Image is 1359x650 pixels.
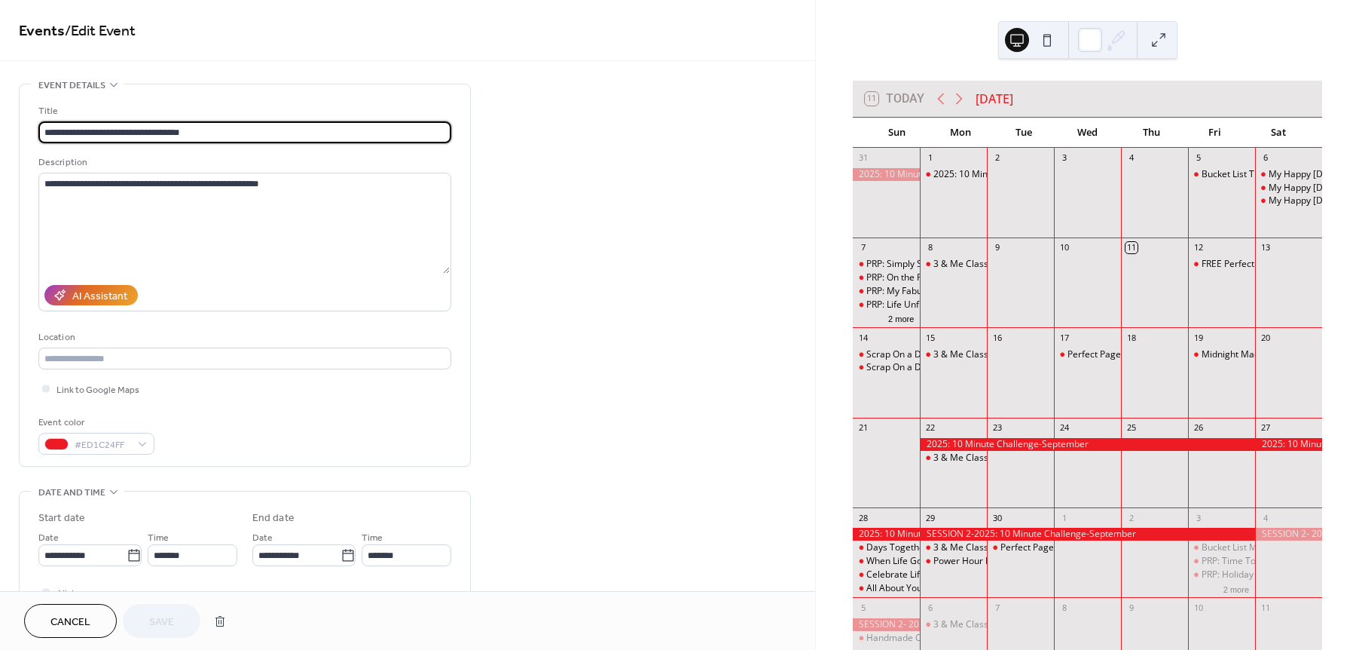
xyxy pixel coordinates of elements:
div: Power Hour PLUS Class: Fall Fun [933,555,1068,568]
div: PRP: Simply Summer [866,258,953,271]
div: SESSION 2- 2025: 10 Minute Challenge-September [1255,528,1322,541]
div: 10 [1193,602,1204,613]
div: PRP: Holiday Happenings [1188,569,1255,581]
div: PRP: Life Unfiltered [853,299,920,311]
div: 11 [1125,242,1137,253]
div: 25 [1125,422,1137,434]
div: Perfect Pages RE-Imagined Class 1 [1054,348,1121,361]
button: 2 more [882,311,920,324]
div: 16 [991,332,1003,343]
div: When Life Goes Wrong Class [853,555,920,568]
div: 19 [1193,332,1204,343]
div: 3 & Me Class Club [920,618,987,631]
div: 3 & Me Class Club [933,541,1009,554]
span: Date [252,530,273,546]
div: Power Hour PLUS Class: Fall Fun [920,555,987,568]
div: 18 [1125,332,1137,343]
div: Thu [1119,118,1183,148]
div: PRP: Life Unfiltered [866,299,946,311]
div: 13 [1260,242,1271,253]
div: SESSION 2- 2025: 10 Minute Challenge-September [853,618,920,631]
button: AI Assistant [44,285,138,305]
div: 29 [924,512,936,523]
div: Perfect Pages RE-Imagined Class 2 [987,541,1054,554]
div: Wed [1056,118,1119,148]
div: PRP: Holiday Happenings [1202,569,1306,581]
div: 3 & Me Class Club [920,258,987,271]
div: Bucket List Trip Class [1188,168,1255,181]
div: Midnight Madness [1188,348,1255,361]
div: PRP: Time Together [1202,555,1284,568]
div: PRP: Time Together [1188,555,1255,568]
div: PRP: My Fabulous Friends [853,285,920,298]
div: 31 [857,152,869,164]
div: 5 [857,602,869,613]
span: Time [148,530,169,546]
div: 2025: 10 Minute Challenge-August [920,168,987,181]
div: Midnight Madness [1202,348,1279,361]
div: 26 [1193,422,1204,434]
div: Celebrate Life Class [853,569,920,581]
div: 20 [1260,332,1271,343]
div: 30 [991,512,1003,523]
span: Link to Google Maps [56,382,139,398]
div: [DATE] [976,90,1013,108]
div: 1 [1058,512,1070,523]
div: Scrap On a Dime: HOLIDAY MAGIC EDITION [866,361,1049,374]
div: Perfect Pages RE-Imagined Class 2 [1000,541,1146,554]
div: 2 [991,152,1003,164]
div: Title [38,103,448,119]
div: 6 [1260,152,1271,164]
div: Bucket List Trip Class [1202,168,1290,181]
span: Date and time [38,485,105,501]
div: 28 [857,512,869,523]
div: 11 [1260,602,1271,613]
div: 2025: 10 Minute Challenge-August [853,168,920,181]
div: 3 [1058,152,1070,164]
div: AI Assistant [72,289,127,305]
div: Celebrate Life Class [866,569,950,581]
div: 15 [924,332,936,343]
div: Handmade Christmas Class [866,632,983,645]
div: 7 [991,602,1003,613]
div: Event color [38,415,151,431]
div: FREE Perfect Pages RE-Imagined Class [1188,258,1255,271]
div: 3 & Me Class Club [933,452,1009,465]
div: Scrap On a Dime: PUMPKIN SPICE EDITION [853,348,920,361]
div: PRP: Simply Summer [853,258,920,271]
div: Sun [865,118,928,148]
div: 3 & Me Class Club [920,541,987,554]
div: PRP: On the Road [853,271,920,284]
div: 8 [924,242,936,253]
div: Scrap On a Dime: PUMPKIN SPICE EDITION [866,348,1046,361]
div: 3 & Me Class Club [933,258,1009,271]
div: 5 [1193,152,1204,164]
div: 7 [857,242,869,253]
span: Date [38,530,59,546]
div: 8 [1058,602,1070,613]
div: 2025: 10 Minute Challenge-September [1255,438,1322,451]
span: #ED1C24FF [75,437,130,453]
button: Cancel [24,604,117,638]
div: Bucket List Moments Class [1188,541,1255,554]
div: Days Together Class [853,541,920,554]
span: Time [362,530,383,546]
div: My Happy Saturday-Magical Edition [1255,182,1322,195]
div: 14 [857,332,869,343]
span: Event details [38,78,105,94]
div: 2025: 10 Minute Challenge-September [920,438,1255,451]
div: 9 [1125,602,1137,613]
div: SESSION 2-2025: 10 Minute Challenge-September [920,528,1255,541]
div: 12 [1193,242,1204,253]
div: PRP: My Fabulous Friends [866,285,973,298]
span: / Edit Event [65,17,136,46]
div: Days Together Class [866,541,953,554]
div: PRP: On the Road [866,271,938,284]
div: 3 & Me Class Club [933,348,1009,361]
div: Description [38,155,448,170]
div: 9 [991,242,1003,253]
span: Cancel [50,615,90,630]
a: Events [19,17,65,46]
div: 3 & Me Class Club [933,618,1009,631]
